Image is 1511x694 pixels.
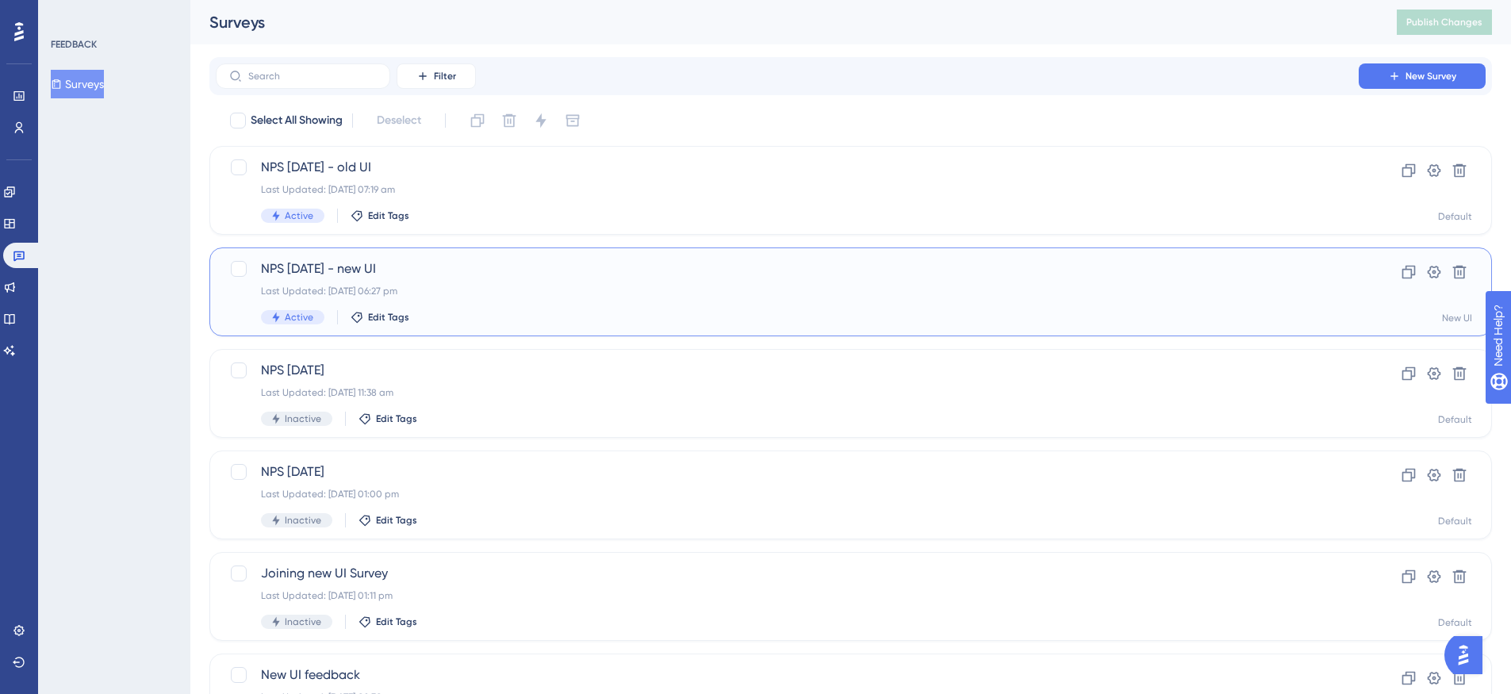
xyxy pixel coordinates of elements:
[261,462,1313,481] span: NPS [DATE]
[368,311,409,324] span: Edit Tags
[285,209,313,222] span: Active
[261,488,1313,500] div: Last Updated: [DATE] 01:00 pm
[1438,413,1472,426] div: Default
[1359,63,1486,89] button: New Survey
[261,259,1313,278] span: NPS [DATE] - new UI
[376,514,417,527] span: Edit Tags
[261,158,1313,177] span: NPS [DATE] - old UI
[376,615,417,628] span: Edit Tags
[1406,70,1456,82] span: New Survey
[351,311,409,324] button: Edit Tags
[285,615,321,628] span: Inactive
[251,111,343,130] span: Select All Showing
[376,412,417,425] span: Edit Tags
[261,665,1313,684] span: New UI feedback
[1442,312,1472,324] div: New UI
[1406,16,1482,29] span: Publish Changes
[248,71,377,82] input: Search
[434,70,456,82] span: Filter
[209,11,1357,33] div: Surveys
[51,38,97,51] div: FEEDBACK
[359,514,417,527] button: Edit Tags
[261,361,1313,380] span: NPS [DATE]
[261,564,1313,583] span: Joining new UI Survey
[1444,631,1492,679] iframe: UserGuiding AI Assistant Launcher
[377,111,421,130] span: Deselect
[362,106,435,135] button: Deselect
[359,412,417,425] button: Edit Tags
[285,514,321,527] span: Inactive
[261,589,1313,602] div: Last Updated: [DATE] 01:11 pm
[37,4,99,23] span: Need Help?
[51,70,104,98] button: Surveys
[285,311,313,324] span: Active
[1438,515,1472,527] div: Default
[261,285,1313,297] div: Last Updated: [DATE] 06:27 pm
[397,63,476,89] button: Filter
[1397,10,1492,35] button: Publish Changes
[285,412,321,425] span: Inactive
[351,209,409,222] button: Edit Tags
[1438,616,1472,629] div: Default
[368,209,409,222] span: Edit Tags
[1438,210,1472,223] div: Default
[261,386,1313,399] div: Last Updated: [DATE] 11:38 am
[359,615,417,628] button: Edit Tags
[261,183,1313,196] div: Last Updated: [DATE] 07:19 am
